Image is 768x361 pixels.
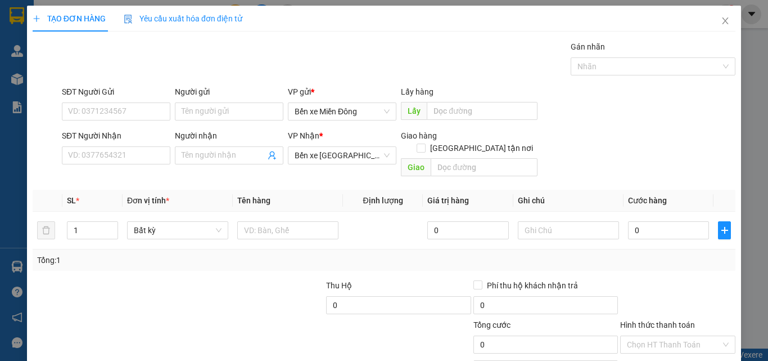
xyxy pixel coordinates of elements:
span: Yêu cầu xuất hóa đơn điện tử [124,14,242,23]
img: icon [124,15,133,24]
span: Tổng cước [473,320,511,329]
span: [GEOGRAPHIC_DATA] tận nơi [426,142,537,154]
span: Bến xe Quảng Ngãi [295,147,390,164]
div: SĐT Người Nhận [62,130,170,142]
label: Gán nhãn [571,42,605,51]
input: Dọc đường [427,102,537,120]
span: Tên hàng [237,196,270,205]
th: Ghi chú [513,190,624,212]
span: Giao [401,158,431,176]
div: Người gửi [175,86,283,98]
input: 0 [427,221,508,239]
span: VP Nhận [288,131,319,140]
div: SĐT Người Gửi [62,86,170,98]
span: Định lượng [363,196,403,205]
span: Đơn vị tính [127,196,169,205]
div: VP gửi [288,86,396,98]
span: Giao hàng [401,131,437,140]
span: Giá trị hàng [427,196,469,205]
span: plus [719,226,730,235]
input: VD: Bàn, Ghế [237,221,338,239]
span: Lấy hàng [401,87,433,96]
input: Ghi Chú [518,221,619,239]
span: Thu Hộ [326,281,352,290]
span: SL [67,196,76,205]
button: Close [710,6,741,37]
button: plus [718,221,731,239]
span: Bất kỳ [134,222,222,239]
span: Bến xe Miền Đông [295,103,390,120]
label: Hình thức thanh toán [620,320,695,329]
span: user-add [268,151,277,160]
span: Lấy [401,102,427,120]
span: Phí thu hộ khách nhận trả [482,279,582,292]
span: TẠO ĐƠN HÀNG [33,14,106,23]
span: close [721,16,730,25]
button: delete [37,221,55,239]
span: Cước hàng [628,196,667,205]
div: Người nhận [175,130,283,142]
input: Dọc đường [431,158,537,176]
div: Tổng: 1 [37,254,297,266]
span: plus [33,15,40,23]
